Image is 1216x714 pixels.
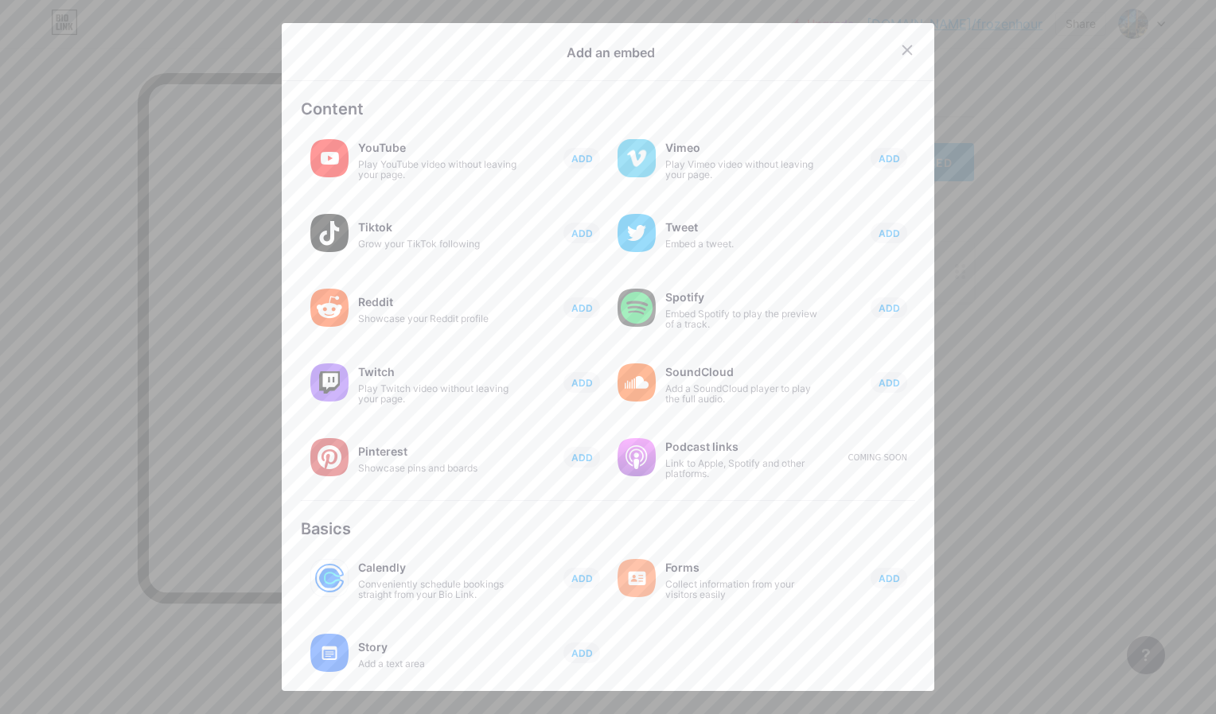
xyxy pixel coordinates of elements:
div: Collect information from your visitors easily [665,579,824,601]
button: ADD [563,642,600,663]
img: calendly [310,559,349,597]
img: twitch [310,363,349,402]
img: spotify [618,289,656,327]
button: ADD [563,223,600,243]
span: ADD [571,646,593,660]
img: forms [618,559,656,597]
img: tiktok [310,214,349,252]
span: ADD [879,152,900,165]
div: Coming soon [848,453,907,463]
button: ADD [563,148,600,169]
div: Add a SoundCloud player to play the full audio. [665,383,824,406]
span: ADD [879,376,900,390]
img: vimeo [618,139,656,177]
div: Basics [301,520,915,538]
div: Showcase your Reddit profile [358,313,517,324]
img: youtube [310,139,349,177]
img: twitter [618,214,656,252]
div: Podcast links [665,436,824,458]
span: ADD [879,572,900,585]
img: soundcloud [618,363,656,402]
div: Play YouTube video without leaving your page. [358,159,517,181]
div: Vimeo [665,137,824,159]
span: ADD [571,227,593,240]
span: ADD [571,572,593,585]
span: ADD [879,227,900,240]
button: ADD [563,447,600,468]
div: Story [358,636,517,658]
div: Showcase pins and boards [358,463,517,474]
div: Embed Spotify to play the preview of a track. [665,308,824,331]
div: Spotify [665,286,824,308]
button: ADD [871,568,907,588]
img: pinterest [310,438,349,476]
span: ADD [879,301,900,315]
div: Content [301,100,915,118]
span: ADD [571,301,593,315]
button: ADD [871,372,907,393]
img: story [310,634,349,672]
span: ADD [571,152,593,165]
img: podcastlinks [618,438,656,476]
div: Add an embed [567,45,655,60]
div: YouTube [358,137,517,159]
button: ADD [871,148,907,169]
div: Add a text area [358,658,517,669]
button: ADD [563,297,600,318]
div: Pinterest [358,440,517,463]
div: Tiktok [358,216,517,239]
button: ADD [563,568,600,588]
div: Link to Apple, Spotify and other platforms. [665,458,824,480]
div: Forms [665,557,824,579]
span: ADD [571,451,593,464]
span: ADD [571,376,593,390]
div: Play Vimeo video without leaving your page. [665,159,824,181]
div: Twitch [358,361,517,383]
div: Conveniently schedule bookings straight from your Bio Link. [358,579,517,601]
button: ADD [563,372,600,393]
div: Play Twitch video without leaving your page. [358,383,517,406]
div: Grow your TikTok following [358,239,517,250]
div: Reddit [358,291,517,313]
div: SoundCloud [665,361,824,383]
button: ADD [871,297,907,318]
img: reddit [310,289,349,327]
div: Embed a tweet. [665,239,824,250]
div: Calendly [358,557,517,579]
button: ADD [871,223,907,243]
div: Tweet [665,216,824,239]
